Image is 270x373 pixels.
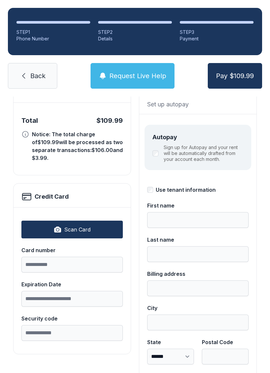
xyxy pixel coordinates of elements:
[96,116,123,125] div: $109.99
[156,186,216,194] div: Use tenant information
[21,116,38,125] div: Total
[21,325,123,341] input: Security code
[216,71,254,80] span: Pay $109.99
[147,270,249,278] div: Billing address
[16,35,90,42] div: Phone Number
[21,315,123,322] div: Security code
[147,338,194,346] div: State
[202,349,249,364] input: Postal Code
[30,71,45,80] span: Back
[180,29,254,35] div: STEP 3
[202,338,249,346] div: Postal Code
[147,236,249,244] div: Last name
[180,35,254,42] div: Payment
[21,291,123,307] input: Expiration Date
[35,192,69,201] h2: Credit Card
[147,212,249,228] input: First name
[147,202,249,209] div: First name
[147,349,194,364] select: State
[147,100,249,109] div: Set up autopay
[152,133,243,142] div: Autopay
[21,280,123,288] div: Expiration Date
[147,315,249,330] input: City
[32,130,123,162] div: Notice: The total charge of $109.99 will be processed as two separate transactions: $106.00 and $...
[147,246,249,262] input: Last name
[16,29,90,35] div: STEP 1
[147,280,249,296] input: Billing address
[64,226,91,233] span: Scan Card
[98,35,172,42] div: Details
[109,71,166,80] span: Request Live Help
[147,304,249,312] div: City
[21,246,123,254] div: Card number
[21,257,123,273] input: Card number
[164,144,243,162] label: Sign up for Autopay and your rent will be automatically drafted from your account each month.
[98,29,172,35] div: STEP 2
